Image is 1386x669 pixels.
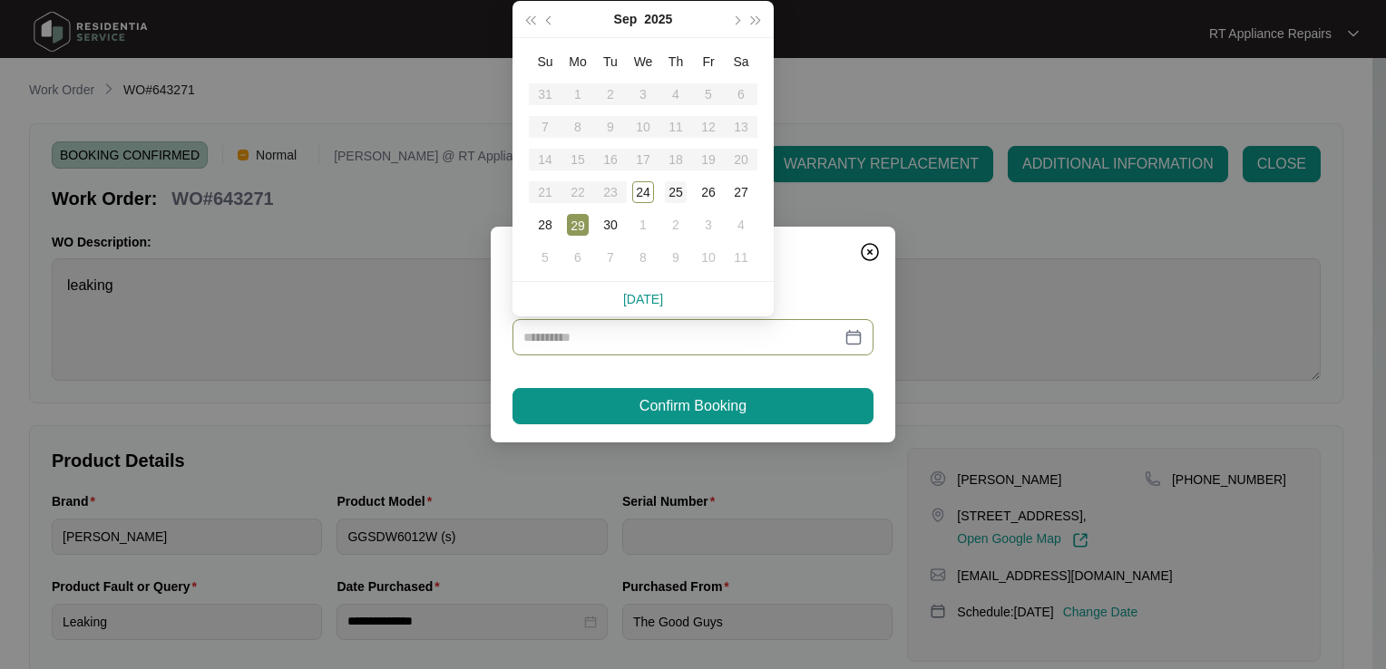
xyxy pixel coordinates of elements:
[627,176,659,208] td: 2025-09-24
[627,45,659,78] th: We
[512,388,874,424] button: Confirm Booking
[567,214,589,236] div: 29
[600,214,621,236] div: 30
[725,241,757,274] td: 2025-10-11
[692,208,725,241] td: 2025-10-03
[623,292,663,306] a: [DATE]
[639,395,747,417] span: Confirm Booking
[627,208,659,241] td: 2025-10-01
[529,208,561,241] td: 2025-09-28
[730,181,752,203] div: 27
[529,241,561,274] td: 2025-10-05
[659,45,692,78] th: Th
[600,247,621,268] div: 7
[632,181,654,203] div: 24
[859,241,881,263] img: closeCircle
[659,208,692,241] td: 2025-10-02
[725,45,757,78] th: Sa
[698,214,719,236] div: 3
[725,176,757,208] td: 2025-09-27
[632,247,654,268] div: 8
[567,247,589,268] div: 6
[692,45,725,78] th: Fr
[614,1,638,37] button: Sep
[627,241,659,274] td: 2025-10-08
[665,247,687,268] div: 9
[692,176,725,208] td: 2025-09-26
[594,241,627,274] td: 2025-10-07
[692,241,725,274] td: 2025-10-10
[725,208,757,241] td: 2025-10-04
[644,1,672,37] button: 2025
[730,247,752,268] div: 11
[594,45,627,78] th: Tu
[665,181,687,203] div: 25
[561,208,594,241] td: 2025-09-29
[561,241,594,274] td: 2025-10-06
[594,208,627,241] td: 2025-09-30
[534,247,556,268] div: 5
[698,181,719,203] div: 26
[659,176,692,208] td: 2025-09-25
[632,214,654,236] div: 1
[659,241,692,274] td: 2025-10-09
[665,214,687,236] div: 2
[698,247,719,268] div: 10
[529,45,561,78] th: Su
[534,214,556,236] div: 28
[561,45,594,78] th: Mo
[523,327,841,347] input: Date
[855,238,884,267] button: Close
[730,214,752,236] div: 4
